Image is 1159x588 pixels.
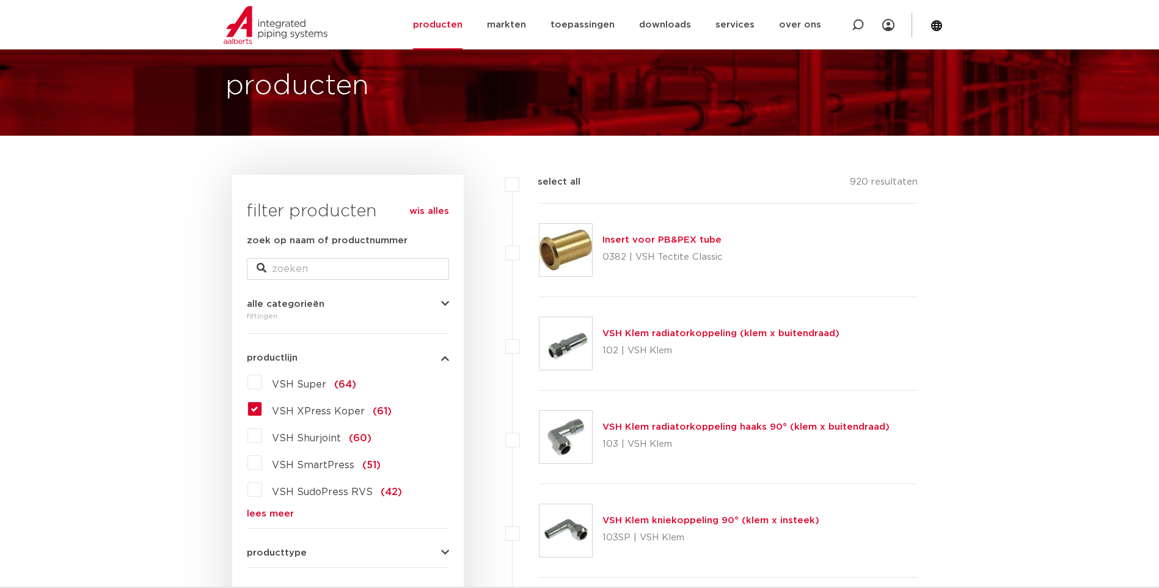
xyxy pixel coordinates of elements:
[602,341,839,361] p: 102 | VSH Klem
[247,309,449,323] div: fittingen
[247,353,449,362] button: productlijn
[272,460,354,470] span: VSH SmartPress
[539,504,592,557] img: Thumbnail for VSH Klem kniekoppeling 90° (klem x insteek)
[247,548,307,557] span: producttype
[272,406,365,416] span: VSH XPress Koper
[334,380,356,389] span: (64)
[373,406,392,416] span: (61)
[602,435,890,454] p: 103 | VSH Klem
[602,248,723,267] p: 0382 | VSH Tectite Classic
[272,433,341,443] span: VSH Shurjoint
[539,411,592,463] img: Thumbnail for VSH Klem radiatorkoppeling haaks 90° (klem x buitendraad)
[602,422,890,432] a: VSH Klem radiatorkoppeling haaks 90° (klem x buitendraad)
[602,528,819,548] p: 103SP | VSH Klem
[519,175,580,189] label: select all
[602,516,819,525] a: VSH Klem kniekoppeling 90° (klem x insteek)
[539,224,592,276] img: Thumbnail for Insert voor PB&PEX tube
[225,67,369,106] h1: producten
[539,317,592,370] img: Thumbnail for VSH Klem radiatorkoppeling (klem x buitendraad)
[247,258,449,280] input: zoeken
[247,300,449,309] button: alle categorieën
[247,353,298,362] span: productlijn
[247,548,449,557] button: producttype
[602,235,722,244] a: Insert voor PB&PEX tube
[409,204,449,219] a: wis alles
[381,487,402,497] span: (42)
[272,380,326,389] span: VSH Super
[850,175,918,194] p: 920 resultaten
[247,199,449,224] h3: filter producten
[362,460,381,470] span: (51)
[272,487,373,497] span: VSH SudoPress RVS
[247,509,449,518] a: lees meer
[602,329,839,338] a: VSH Klem radiatorkoppeling (klem x buitendraad)
[247,233,408,248] label: zoek op naam of productnummer
[247,300,324,309] span: alle categorieën
[349,433,371,443] span: (60)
